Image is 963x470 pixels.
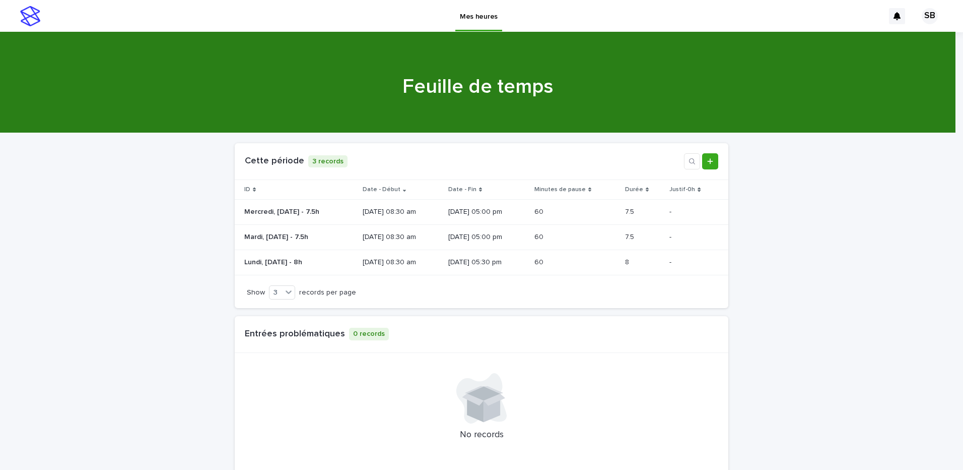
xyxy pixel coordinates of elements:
p: [DATE] 08:30 am [363,233,440,242]
a: Add new record [702,153,718,169]
p: [DATE] 08:30 am [363,208,440,216]
p: Mardi, [DATE] - 7.5h [244,231,310,242]
h1: Feuille de temps [231,75,725,99]
p: Date - Début [363,184,400,195]
h1: Entrées problématiques [245,329,345,340]
p: Durée [625,184,643,195]
p: [DATE] 05:30 pm [448,258,526,267]
p: Lundi, [DATE] - 8h [244,256,304,267]
p: 0 records [349,328,389,340]
p: records per page [299,288,356,297]
h1: Cette période [245,156,304,167]
p: Date - Fin [448,184,476,195]
p: - [669,208,719,216]
p: [DATE] 05:00 pm [448,208,526,216]
div: 3 [269,287,282,298]
p: ID [244,184,250,195]
img: stacker-logo-s-only.png [20,6,40,26]
p: 60 [534,256,545,267]
p: [DATE] 08:30 am [363,258,440,267]
tr: Mercredi, [DATE] - 7.5hMercredi, [DATE] - 7.5h [DATE] 08:30 am[DATE] 05:00 pm6060 7.57.5 - [235,200,728,225]
p: 7.5 [625,206,636,216]
div: SB [922,8,938,24]
p: No records [235,430,728,441]
p: - [669,233,719,242]
p: Justif-0h [669,184,695,195]
p: 60 [534,206,545,216]
p: 7.5 [625,231,636,242]
p: Minutes de pause [534,184,586,195]
p: [DATE] 05:00 pm [448,233,526,242]
tr: Mardi, [DATE] - 7.5hMardi, [DATE] - 7.5h [DATE] 08:30 am[DATE] 05:00 pm6060 7.57.5 - [235,225,728,250]
p: - [669,258,719,267]
p: 3 records [308,155,348,168]
p: 60 [534,231,545,242]
tr: Lundi, [DATE] - 8hLundi, [DATE] - 8h [DATE] 08:30 am[DATE] 05:30 pm6060 88 - [235,250,728,275]
p: 8 [625,256,631,267]
p: Show [247,288,265,297]
p: Mercredi, 20 Aug '25 - 7.5h [244,206,321,216]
